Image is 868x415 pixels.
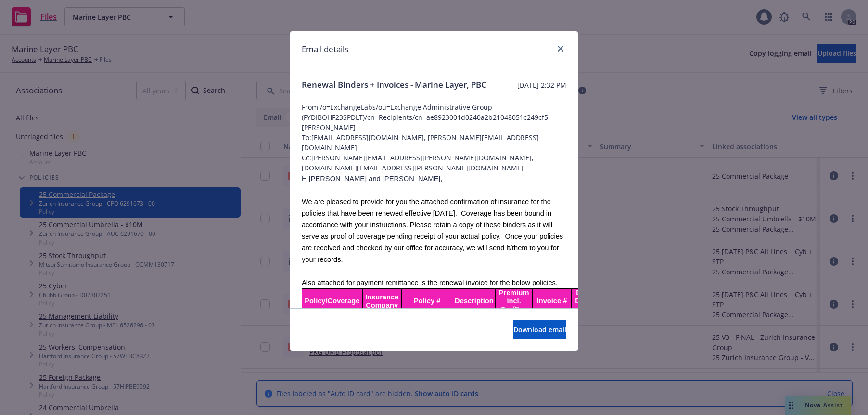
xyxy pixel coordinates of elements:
[302,279,558,286] span: Also attached for payment remittance is the renewal invoice for the below policies.
[302,153,566,173] span: Cc: [PERSON_NAME][EMAIL_ADDRESS][PERSON_NAME][DOMAIN_NAME], [DOMAIN_NAME][EMAIL_ADDRESS][PERSON_N...
[302,79,486,91] span: Renewal Binders + Invoices - Marine Layer, PBC
[302,132,566,153] span: To: [EMAIL_ADDRESS][DOMAIN_NAME], [PERSON_NAME][EMAIL_ADDRESS][DOMAIN_NAME]
[302,43,348,55] h1: Email details
[499,289,529,313] span: Premium incl. Tax/Fee
[575,289,590,305] span: Due Date
[537,297,567,305] span: Invoice #
[414,297,440,305] span: Policy #
[365,293,398,309] span: Insurance Company
[455,297,494,305] span: Description
[517,80,566,90] span: [DATE] 2:32 PM
[555,43,566,54] a: close
[305,297,359,305] span: Policy/Coverage
[302,102,566,132] span: From: /o=ExchangeLabs/ou=Exchange Administrative Group (FYDIBOHF23SPDLT)/cn=Recipients/cn=ae89230...
[302,198,563,263] span: We are pleased to provide for you the attached confirmation of insurance for the policies that ha...
[302,175,442,182] span: H [PERSON_NAME] and [PERSON_NAME],
[513,325,566,334] span: Download email
[513,320,566,339] button: Download email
